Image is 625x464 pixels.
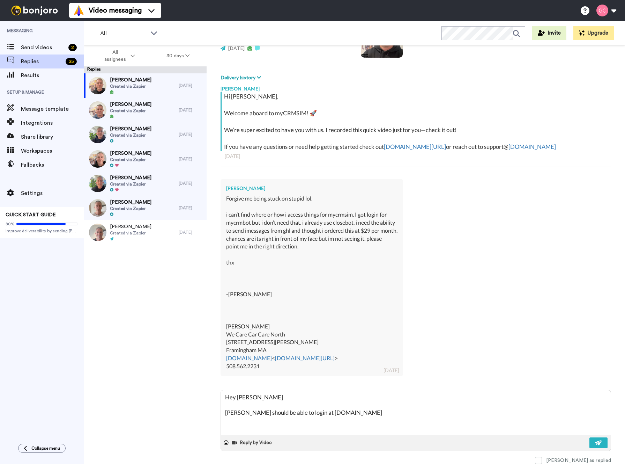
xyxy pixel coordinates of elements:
[101,49,129,63] span: All assignees
[275,355,335,361] a: [DOMAIN_NAME][URL]
[18,444,66,453] button: Collapse menu
[73,5,84,16] img: vm-color.svg
[546,457,611,464] div: [PERSON_NAME] as replied
[89,150,106,168] img: f55e97c4-e131-4610-848c-5517ae3506e6-thumb.jpg
[573,26,614,40] button: Upgrade
[84,66,207,73] div: Replies
[66,58,77,65] div: 35
[110,77,151,84] span: [PERSON_NAME]
[84,147,207,171] a: [PERSON_NAME]Created via Zapier[DATE]
[595,440,603,445] img: send-white.svg
[179,181,203,186] div: [DATE]
[110,199,151,206] span: [PERSON_NAME]
[110,132,151,138] span: Created via Zapier
[110,223,151,230] span: [PERSON_NAME]
[89,175,106,192] img: 21c0ccaf-1969-4d66-b435-fa4d85119cc9-thumb.jpg
[224,92,609,151] div: Hi [PERSON_NAME], Welcome aboard to myCRMSIM! 🚀 We’re super excited to have you with us. I record...
[31,445,60,451] span: Collapse menu
[384,143,446,150] a: [DOMAIN_NAME][URL]
[8,6,61,15] img: bj-logo-header-white.svg
[6,228,78,234] span: Improve deliverability by sending [PERSON_NAME]’s from your own email
[110,84,151,89] span: Created via Zapier
[6,212,56,217] span: QUICK START GUIDE
[110,181,151,187] span: Created via Zapier
[89,77,106,94] img: dad73eb6-159c-4094-93eb-d44e16c5c39c-thumb.jpg
[532,26,566,40] button: Invite
[84,196,207,220] a: [PERSON_NAME]Created via Zapier[DATE]
[21,105,84,113] span: Message template
[100,29,147,38] span: All
[6,221,15,227] span: 80%
[85,46,151,66] button: All assignees
[110,157,151,162] span: Created via Zapier
[179,205,203,211] div: [DATE]
[84,220,207,245] a: [PERSON_NAME]Created via Zapier[DATE]
[228,46,245,51] span: [DATE]
[179,83,203,88] div: [DATE]
[110,125,151,132] span: [PERSON_NAME]
[89,126,106,143] img: d3caae5d-5978-4fe4-b1cf-e62c9bc38682-thumb.jpg
[225,153,607,160] div: [DATE]
[89,199,106,217] img: 193d7828-b5db-499d-99d3-0b342ef604b5-thumb.jpg
[89,224,106,241] img: 2d65962d-e3da-4387-add7-6c9fd38af3b0-thumb.jpg
[110,101,151,108] span: [PERSON_NAME]
[21,57,63,66] span: Replies
[110,206,151,211] span: Created via Zapier
[179,107,203,113] div: [DATE]
[84,171,207,196] a: [PERSON_NAME]Created via Zapier[DATE]
[89,6,142,15] span: Video messaging
[21,71,84,80] span: Results
[89,101,106,119] img: 14e12d5a-643b-4bf1-92e9-76b8c60ec654-thumb.jpg
[221,74,263,82] button: Delivery history
[226,195,397,370] div: Forgive me being stuck on stupid lol. i can’t find where or how i access things for mycrmsim. I g...
[84,98,207,122] a: [PERSON_NAME]Created via Zapier[DATE]
[226,185,397,192] div: [PERSON_NAME]
[226,355,272,361] a: [DOMAIN_NAME]
[384,367,399,374] div: [DATE]
[21,119,84,127] span: Integrations
[21,189,84,197] span: Settings
[179,230,203,235] div: [DATE]
[21,43,66,52] span: Send videos
[110,108,151,114] span: Created via Zapier
[110,230,151,236] span: Created via Zapier
[508,143,556,150] a: [DOMAIN_NAME]
[221,390,611,435] textarea: Hey [PERSON_NAME] [PERSON_NAME] should be able to login at [DOMAIN_NAME]
[21,161,84,169] span: Fallbacks
[68,44,77,51] div: 2
[110,150,151,157] span: [PERSON_NAME]
[221,82,611,92] div: [PERSON_NAME]
[179,156,203,162] div: [DATE]
[84,73,207,98] a: [PERSON_NAME]Created via Zapier[DATE]
[84,122,207,147] a: [PERSON_NAME]Created via Zapier[DATE]
[151,50,206,62] button: 30 days
[231,437,274,448] button: Reply by Video
[179,132,203,137] div: [DATE]
[21,133,84,141] span: Share library
[21,147,84,155] span: Workspaces
[110,174,151,181] span: [PERSON_NAME]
